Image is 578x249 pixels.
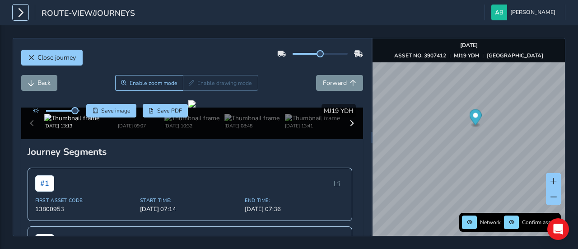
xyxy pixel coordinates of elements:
button: Close journey [21,50,83,66]
span: Close journey [37,53,76,62]
div: | | [394,52,543,59]
div: Map marker [470,109,482,128]
div: [DATE] 08:48 [224,122,280,129]
span: # 1 [35,175,54,192]
span: First Asset Code: [35,197,135,204]
div: [DATE] 10:32 [164,122,219,129]
span: Back [37,79,51,87]
span: 13800953 [35,205,135,213]
span: route-view/journeys [42,8,135,20]
div: Journey Segments [28,146,357,158]
img: Thumbnail frame [44,114,99,122]
button: PDF [143,104,188,117]
strong: [GEOGRAPHIC_DATA] [487,52,543,59]
div: [DATE] 13:41 [285,122,340,129]
div: Open Intercom Messenger [547,218,569,240]
span: Enable zoom mode [130,80,177,87]
span: Start Time: [140,197,239,204]
span: [PERSON_NAME] [510,5,555,20]
button: Forward [316,75,363,91]
span: Save image [101,107,131,114]
div: [DATE] 13:13 [44,122,99,129]
button: Back [21,75,57,91]
strong: [DATE] [460,42,478,49]
span: [DATE] 07:36 [245,205,344,213]
strong: MJ19 YDH [454,52,479,59]
span: Confirm assets [522,219,558,226]
strong: ASSET NO. 3907412 [394,52,446,59]
span: End Time: [245,197,344,204]
img: Thumbnail frame [164,114,219,122]
img: Thumbnail frame [224,114,280,122]
span: MJ19 YDH [324,107,354,115]
span: Forward [323,79,347,87]
button: Save [86,104,136,117]
img: Thumbnail frame [285,114,340,122]
div: [DATE] 09:07 [104,122,159,129]
img: Thumbnail frame [104,114,159,122]
span: Save PDF [157,107,182,114]
button: Zoom [115,75,183,91]
span: [DATE] 07:14 [140,205,239,213]
span: Network [480,219,501,226]
img: diamond-layout [491,5,507,20]
button: [PERSON_NAME] [491,5,559,20]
